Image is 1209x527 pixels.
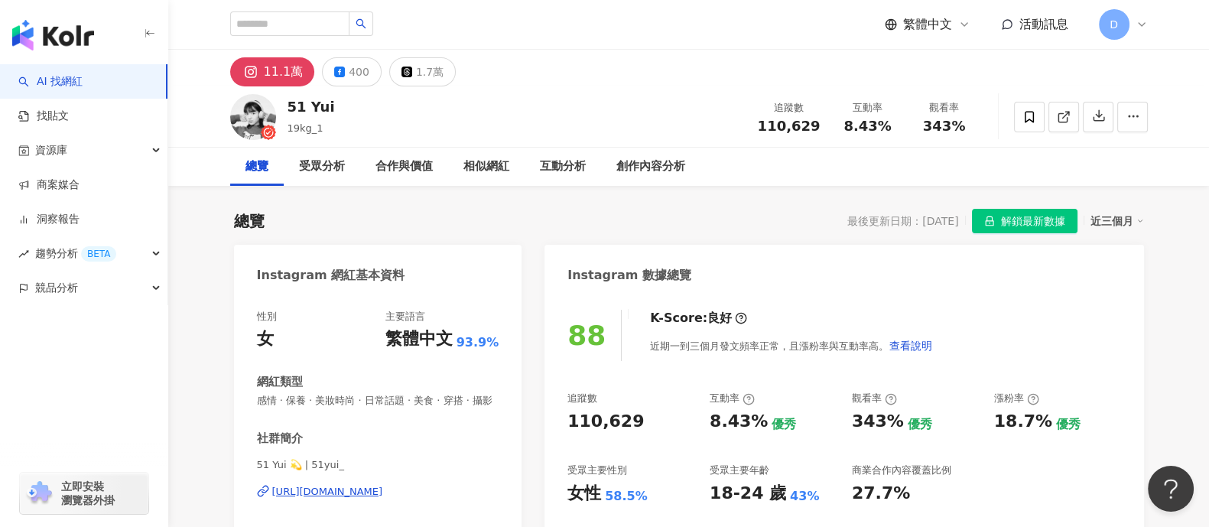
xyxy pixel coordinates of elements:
[567,267,691,284] div: Instagram 數據總覽
[356,18,366,29] span: search
[272,485,383,499] div: [URL][DOMAIN_NAME]
[707,310,732,327] div: 良好
[288,97,335,116] div: 51 Yui
[710,392,755,405] div: 互動率
[567,410,644,434] div: 110,629
[375,158,433,176] div: 合作與價值
[616,158,685,176] div: 創作內容分析
[457,334,499,351] span: 93.9%
[843,119,891,134] span: 8.43%
[650,330,933,361] div: 近期一到三個月發文頻率正常，且漲粉率與互動率高。
[972,209,1077,233] button: 解鎖最新數據
[650,310,747,327] div: K-Score :
[994,410,1052,434] div: 18.7%
[903,16,952,33] span: 繁體中文
[257,485,499,499] a: [URL][DOMAIN_NAME]
[416,61,444,83] div: 1.7萬
[288,122,323,134] span: 19kg_1
[35,271,78,305] span: 競品分析
[385,310,425,324] div: 主要語言
[915,100,973,115] div: 觀看率
[1090,211,1144,231] div: 近三個月
[18,212,80,227] a: 洞察報告
[908,416,932,433] div: 優秀
[18,109,69,124] a: 找貼文
[81,246,116,262] div: BETA
[852,482,910,506] div: 27.7%
[257,458,499,472] span: 51 Yui 💫 | 51yui_
[567,392,597,405] div: 追蹤數
[852,392,897,405] div: 觀看率
[1110,16,1118,33] span: D
[264,61,304,83] div: 11.1萬
[1148,466,1194,512] iframe: Help Scout Beacon - Open
[230,94,276,140] img: KOL Avatar
[710,464,769,477] div: 受眾主要年齡
[322,57,382,86] button: 400
[984,216,995,226] span: lock
[463,158,509,176] div: 相似網紅
[1056,416,1081,433] div: 優秀
[567,320,606,351] div: 88
[18,74,83,89] a: searchAI 找網紅
[790,488,819,505] div: 43%
[12,20,94,50] img: logo
[710,482,786,506] div: 18-24 歲
[385,327,453,351] div: 繁體中文
[389,57,456,86] button: 1.7萬
[20,473,148,514] a: chrome extension立即安裝 瀏覽器外掛
[349,61,369,83] div: 400
[889,340,932,352] span: 查看說明
[852,410,904,434] div: 343%
[257,267,405,284] div: Instagram 網紅基本資料
[257,310,277,324] div: 性別
[61,480,115,507] span: 立即安裝 瀏覽器外掛
[772,416,796,433] div: 優秀
[567,482,601,506] div: 女性
[299,158,345,176] div: 受眾分析
[230,57,315,86] button: 11.1萬
[847,215,958,227] div: 最後更新日期：[DATE]
[257,394,499,408] span: 感情 · 保養 · 美妝時尚 · 日常話題 · 美食 · 穿搭 · 攝影
[710,410,768,434] div: 8.43%
[245,158,268,176] div: 總覽
[567,464,627,477] div: 受眾主要性別
[1001,210,1065,234] span: 解鎖最新數據
[923,119,966,134] span: 343%
[18,177,80,193] a: 商案媒合
[889,330,933,361] button: 查看說明
[35,133,67,168] span: 資源庫
[24,481,54,506] img: chrome extension
[758,118,821,134] span: 110,629
[35,236,116,271] span: 趨勢分析
[540,158,586,176] div: 互動分析
[1019,17,1068,31] span: 活動訊息
[257,431,303,447] div: 社群簡介
[852,464,951,477] div: 商業合作內容覆蓋比例
[605,488,648,505] div: 58.5%
[758,100,821,115] div: 追蹤數
[257,327,274,351] div: 女
[839,100,897,115] div: 互動率
[994,392,1039,405] div: 漲粉率
[18,249,29,259] span: rise
[257,374,303,390] div: 網紅類型
[234,210,265,232] div: 總覽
